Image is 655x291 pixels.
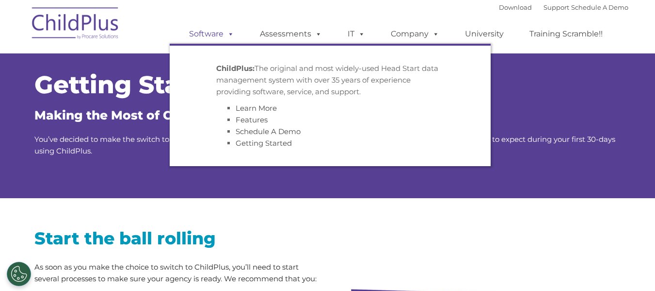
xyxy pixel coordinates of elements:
[34,70,233,100] span: Getting Started
[216,64,255,73] strong: ChildPlus:
[455,24,513,44] a: University
[34,135,615,155] span: You’ve decided to make the switch to ChildPlus, but what’s the next step? This guide will provide...
[179,24,244,44] a: Software
[381,24,449,44] a: Company
[499,3,532,11] a: Download
[496,186,655,291] iframe: Chat Widget
[499,3,628,11] font: |
[250,24,332,44] a: Assessments
[236,103,277,113] a: Learn More
[34,227,320,249] h2: Start the ball rolling
[571,3,628,11] a: Schedule A Demo
[27,0,124,49] img: ChildPlus by Procare Solutions
[216,63,444,98] p: The original and most widely-used Head Start data management system with over 35 years of experie...
[7,262,31,286] button: Cookies Settings
[34,108,224,122] span: Making the Most of ChildPlus
[236,138,292,148] a: Getting Started
[520,24,612,44] a: Training Scramble!!
[34,261,320,285] p: As soon as you make the choice to switch to ChildPlus, you’ll need to start several processes to ...
[338,24,375,44] a: IT
[543,3,569,11] a: Support
[236,115,268,124] a: Features
[236,127,301,136] a: Schedule A Demo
